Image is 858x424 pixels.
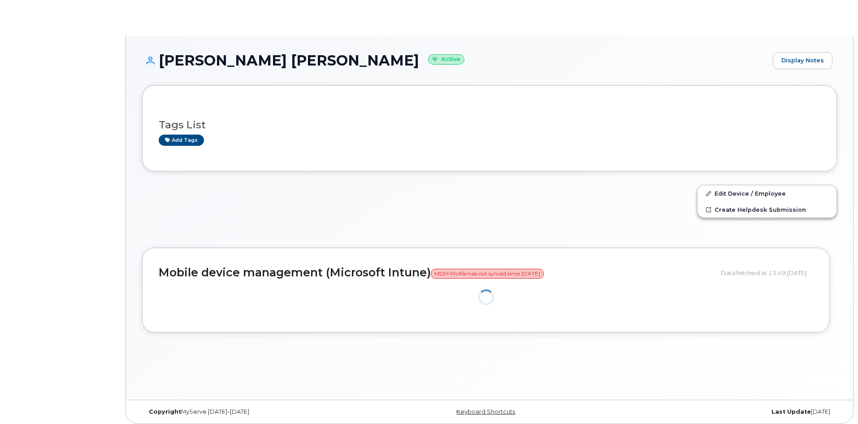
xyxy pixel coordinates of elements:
[721,264,813,281] div: Data fetched at 13:49 [DATE]
[149,408,181,415] strong: Copyright
[142,52,768,68] h1: [PERSON_NAME] [PERSON_NAME]
[605,408,837,415] div: [DATE]
[698,185,836,201] a: Edit Device / Employee
[159,267,714,279] h2: Mobile device management (Microsoft Intune)
[431,269,544,279] span: MDM Profile has not synced since [DATE]
[159,119,820,131] h3: Tags List
[159,135,204,146] a: Add tags
[142,408,374,415] div: MyServe [DATE]–[DATE]
[773,52,832,69] a: Display Notes
[456,408,515,415] a: Keyboard Shortcuts
[771,408,811,415] strong: Last Update
[698,201,836,218] a: Create Helpdesk Submission
[428,54,464,65] small: Active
